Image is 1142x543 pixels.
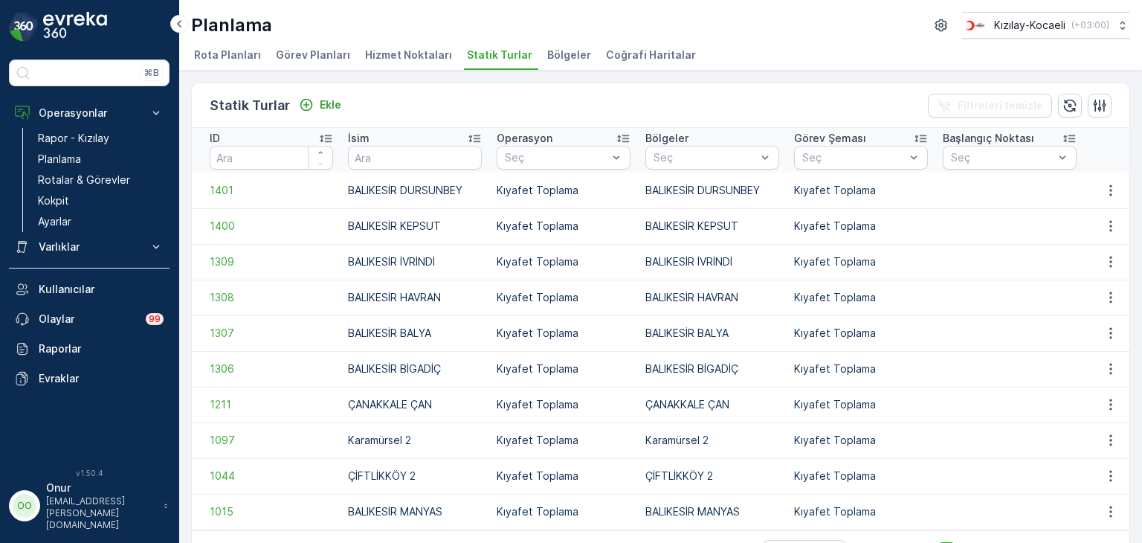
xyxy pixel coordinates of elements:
p: ÇANAKKALE ÇAN [348,397,482,412]
p: Kıyafet Toplama [794,254,928,269]
p: Kıyafet Toplama [794,397,928,412]
a: Planlama [32,149,170,170]
p: Kıyafet Toplama [497,433,630,448]
p: Kıyafet Toplama [794,183,928,198]
p: ÇİFTLİKKÖY 2 [348,469,482,483]
p: BALIKESİR DURSUNBEY [645,183,779,198]
span: v 1.50.4 [9,469,170,478]
p: Planlama [191,13,272,37]
a: 1211 [210,397,333,412]
span: Hizmet Noktaları [365,48,452,62]
p: Kıyafet Toplama [497,183,630,198]
a: 1308 [210,290,333,305]
p: Operasyonlar [39,106,140,121]
p: Kokpit [38,193,69,208]
button: Operasyonlar [9,98,170,128]
a: Rapor - Kızılay [32,128,170,149]
input: Ara [348,146,482,170]
a: 1400 [210,219,333,234]
p: Kıyafet Toplama [794,469,928,483]
p: Raporlar [39,341,164,356]
span: Görev Planları [276,48,350,62]
p: Filtreleri temizle [958,98,1043,113]
span: Coğrafi Haritalar [606,48,696,62]
a: 1306 [210,362,333,376]
p: BALIKESİR HAVRAN [645,290,779,305]
p: Rotalar & Görevler [38,173,130,187]
p: Kıyafet Toplama [794,326,928,341]
p: Seç [802,150,905,165]
p: Ekle [320,97,341,112]
p: Operasyon [497,131,552,146]
p: Planlama [38,152,81,167]
p: Kıyafet Toplama [497,362,630,376]
span: Statik Turlar [467,48,532,62]
button: OOOnur[EMAIL_ADDRESS][PERSON_NAME][DOMAIN_NAME] [9,481,170,531]
p: BALIKESİR MANYAS [348,504,482,519]
p: Ayarlar [38,214,71,229]
button: Kızılay-Kocaeli(+03:00) [962,12,1130,39]
span: Bölgeler [547,48,591,62]
p: Evraklar [39,371,164,386]
button: Filtreleri temizle [928,94,1052,118]
p: Kıyafet Toplama [497,469,630,483]
img: logo [9,12,39,42]
a: Ayarlar [32,211,170,232]
p: BALIKESİR KEPSUT [348,219,482,234]
p: Karamürsel 2 [348,433,482,448]
img: k%C4%B1z%C4%B1lay_0jL9uU1.png [962,17,988,33]
p: Olaylar [39,312,137,327]
p: BALIKESİR BİGADİÇ [348,362,482,376]
button: Ekle [293,96,347,114]
p: BALIKESİR BALYA [348,326,482,341]
p: BALIKESİR KEPSUT [645,219,779,234]
a: Rotalar & Görevler [32,170,170,190]
p: Kıyafet Toplama [794,290,928,305]
p: Onur [46,481,156,495]
p: Rapor - Kızılay [38,131,109,146]
a: Olaylar99 [9,304,170,334]
p: Kıyafet Toplama [794,362,928,376]
img: logo_dark-DEwI_e13.png [43,12,107,42]
p: BALIKESİR HAVRAN [348,290,482,305]
p: ÇANAKKALE ÇAN [645,397,779,412]
p: BALIKESİR BİGADİÇ [645,362,779,376]
span: 1307 [210,326,333,341]
p: Kızılay-Kocaeli [994,18,1065,33]
p: Statik Turlar [210,95,290,116]
p: Karamürsel 2 [645,433,779,448]
p: Seç [505,150,607,165]
p: 99 [149,313,161,325]
a: 1401 [210,183,333,198]
p: Kıyafet Toplama [497,219,630,234]
p: BALIKESİR İVRİNDİ [348,254,482,269]
p: Kıyafet Toplama [497,290,630,305]
p: Kıyafet Toplama [497,397,630,412]
a: Kokpit [32,190,170,211]
a: 1309 [210,254,333,269]
button: Varlıklar [9,232,170,262]
p: İsim [348,131,370,146]
a: 1044 [210,469,333,483]
p: Başlangıç Noktası [943,131,1034,146]
a: 1097 [210,433,333,448]
p: BALIKESİR DURSUNBEY [348,183,482,198]
span: Rota Planları [194,48,261,62]
p: Bölgeler [645,131,688,146]
p: ÇİFTLİKKÖY 2 [645,469,779,483]
p: Kıyafet Toplama [497,504,630,519]
span: 1015 [210,504,333,519]
p: Kıyafet Toplama [794,504,928,519]
p: Kullanıcılar [39,282,164,297]
p: Kıyafet Toplama [794,433,928,448]
a: Raporlar [9,334,170,364]
a: Kullanıcılar [9,274,170,304]
p: Varlıklar [39,240,140,254]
